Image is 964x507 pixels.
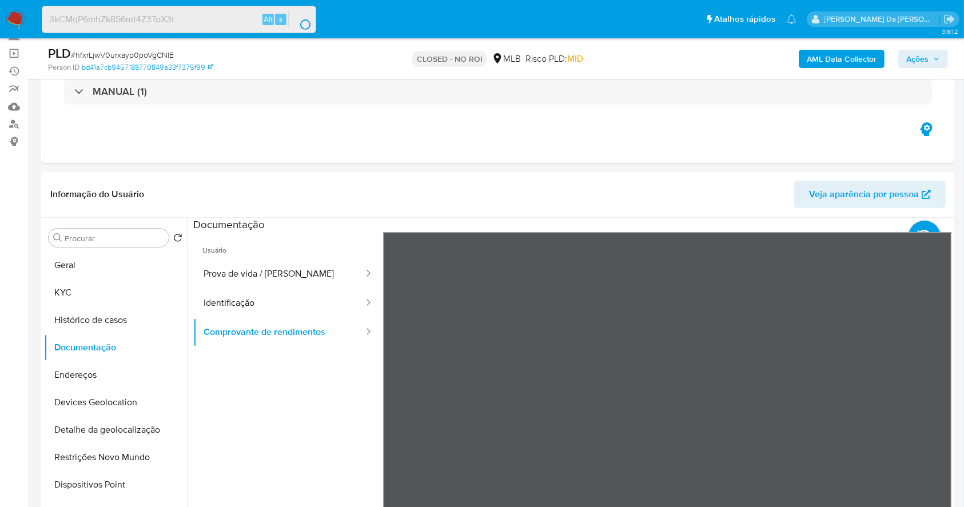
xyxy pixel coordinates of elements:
span: Ações [906,50,929,68]
span: # hfxrLjwV0urxayp0poVgCNIE [71,49,174,61]
a: Notificações [787,14,796,24]
button: Retornar ao pedido padrão [173,233,182,246]
button: Dispositivos Point [44,471,187,498]
span: Risco PLD: [525,53,583,65]
button: Documentação [44,334,187,361]
span: Alt [264,14,273,25]
h3: MANUAL (1) [93,85,147,98]
button: Ações [898,50,948,68]
button: Histórico de casos [44,306,187,334]
div: MANUAL (1) [64,78,932,105]
button: Devices Geolocation [44,389,187,416]
b: Person ID [48,62,79,73]
b: PLD [48,44,71,62]
p: patricia.varelo@mercadopago.com.br [824,14,940,25]
button: Geral [44,251,187,279]
a: Sair [943,13,955,25]
span: MID [567,52,583,65]
button: Restrições Novo Mundo [44,444,187,471]
b: AML Data Collector [807,50,877,68]
span: Atalhos rápidos [714,13,775,25]
div: MLB [492,53,521,65]
button: Detalhe da geolocalização [44,416,187,444]
input: Pesquise usuários ou casos... [42,12,316,27]
h1: Informação do Usuário [50,189,144,200]
span: Veja aparência por pessoa [809,181,919,208]
button: search-icon [288,11,312,27]
button: Veja aparência por pessoa [794,181,946,208]
span: 3.161.2 [942,27,958,36]
button: Endereços [44,361,187,389]
p: CLOSED - NO ROI [412,51,487,67]
button: KYC [44,279,187,306]
button: Procurar [53,233,62,242]
input: Procurar [65,233,164,243]
a: bd41a7cb9457188770849a33f7375f99 [82,62,213,73]
button: AML Data Collector [799,50,885,68]
span: s [279,14,282,25]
